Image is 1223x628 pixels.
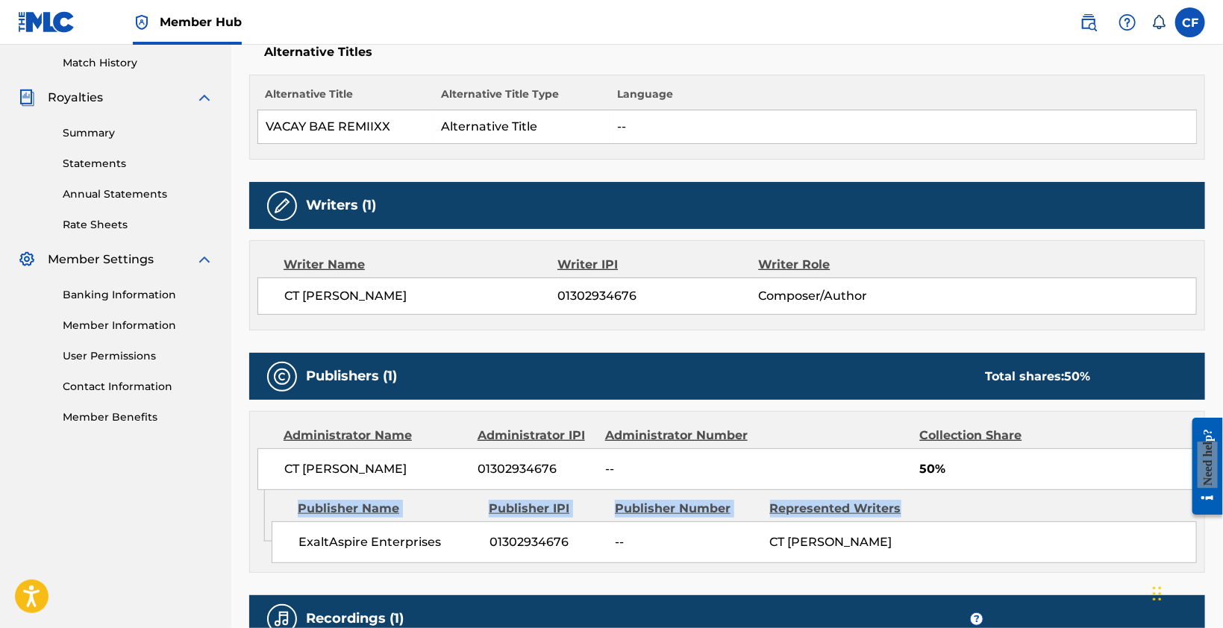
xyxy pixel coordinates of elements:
[478,460,594,478] span: 01302934676
[770,500,914,518] div: Represented Writers
[985,368,1090,386] div: Total shares:
[258,110,434,144] td: VACAY BAE REMIIXX
[63,379,213,395] a: Contact Information
[1113,7,1142,37] div: Help
[434,87,610,110] th: Alternative Title Type
[18,11,75,33] img: MLC Logo
[758,287,940,305] span: Composer/Author
[1175,7,1205,37] div: User Menu
[1074,7,1104,37] a: Public Search
[1151,15,1166,30] div: Notifications
[1148,556,1223,628] iframe: Chat Widget
[63,186,213,202] a: Annual Statements
[306,197,376,214] h5: Writers (1)
[284,287,558,305] span: CT [PERSON_NAME]
[63,348,213,364] a: User Permissions
[298,500,478,518] div: Publisher Name
[605,460,751,478] span: --
[306,610,404,627] h5: Recordings (1)
[284,460,466,478] span: CT [PERSON_NAME]
[610,110,1196,144] td: --
[160,13,242,31] span: Member Hub
[264,45,1190,60] h5: Alternative Titles
[273,197,291,215] img: Writers
[48,89,103,107] span: Royalties
[48,251,154,269] span: Member Settings
[63,318,213,333] a: Member Information
[758,256,941,274] div: Writer Role
[434,110,610,144] td: Alternative Title
[558,287,759,305] span: 01302934676
[133,13,151,31] img: Top Rightsholder
[920,427,1057,445] div: Collection Share
[258,87,434,110] th: Alternative Title
[273,368,291,386] img: Publishers
[1153,571,1162,616] div: Drag
[615,533,758,551] span: --
[63,287,213,303] a: Banking Information
[770,535,892,549] span: CT [PERSON_NAME]
[18,251,36,269] img: Member Settings
[63,55,213,71] a: Match History
[919,460,1196,478] span: 50%
[306,368,397,385] h5: Publishers (1)
[605,427,751,445] div: Administrator Number
[284,256,557,274] div: Writer Name
[1080,13,1098,31] img: search
[63,125,213,141] a: Summary
[298,533,478,551] span: ExaltAspire Enterprises
[63,217,213,233] a: Rate Sheets
[63,409,213,425] a: Member Benefits
[284,427,466,445] div: Administrator Name
[557,256,758,274] div: Writer IPI
[196,89,213,107] img: expand
[63,156,213,172] a: Statements
[610,87,1196,110] th: Language
[18,89,36,107] img: Royalties
[273,610,291,628] img: Recordings
[196,251,213,269] img: expand
[971,613,983,625] span: ?
[489,500,604,518] div: Publisher IPI
[1181,406,1223,526] iframe: Resource Center
[1119,13,1136,31] img: help
[478,427,594,445] div: Administrator IPI
[615,500,759,518] div: Publisher Number
[1064,369,1090,383] span: 50 %
[489,533,604,551] span: 01302934676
